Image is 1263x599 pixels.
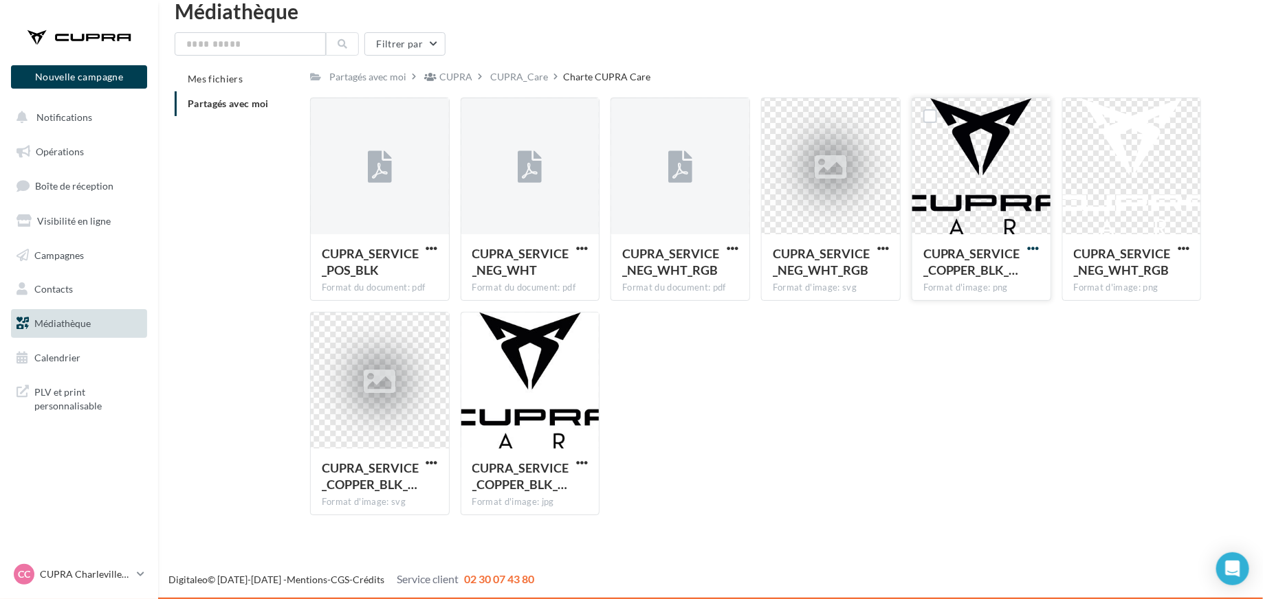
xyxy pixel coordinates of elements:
[1074,282,1190,294] div: Format d'image: png
[322,282,438,294] div: Format du document: pdf
[397,572,459,585] span: Service client
[37,215,111,227] span: Visibilité en ligne
[168,574,208,585] a: Digitaleo
[188,73,243,84] span: Mes fichiers
[8,241,150,270] a: Campagnes
[8,207,150,236] a: Visibilité en ligne
[34,317,91,329] span: Médiathèque
[168,574,534,585] span: © [DATE]-[DATE] - - -
[34,352,80,363] span: Calendrier
[331,574,349,585] a: CGS
[34,283,73,295] span: Contacts
[322,496,438,508] div: Format d'image: svg
[1074,246,1171,278] span: CUPRA_SERVICE_NEG_WHT_RGB
[329,70,406,84] div: Partagés avec moi
[490,70,548,84] div: CUPRA_Care
[34,249,84,260] span: Campagnes
[188,98,269,109] span: Partagés avec moi
[923,282,1040,294] div: Format d'image: png
[439,70,472,84] div: CUPRA
[773,246,870,278] span: CUPRA_SERVICE_NEG_WHT_RGB
[364,32,446,56] button: Filtrer par
[472,496,589,508] div: Format d'image: jpg
[8,171,150,201] a: Boîte de réception
[464,572,534,585] span: 02 30 07 43 80
[472,246,569,278] span: CUPRA_SERVICE_NEG_WHT
[322,246,419,278] span: CUPRA_SERVICE_POS_BLK
[8,377,150,418] a: PLV et print personnalisable
[175,1,1246,21] div: Médiathèque
[11,561,147,587] a: CC CUPRA Charleville-[GEOGRAPHIC_DATA]
[8,275,150,304] a: Contacts
[35,180,113,192] span: Boîte de réception
[8,137,150,166] a: Opérations
[11,65,147,89] button: Nouvelle campagne
[8,343,150,372] a: Calendrier
[8,309,150,338] a: Médiathèque
[36,111,92,123] span: Notifications
[923,246,1020,278] span: CUPRA_SERVICE_COPPER_BLK_RGB
[18,567,30,581] span: CC
[1216,552,1249,585] div: Open Intercom Messenger
[563,70,650,84] div: Charte CUPRA Care
[40,567,131,581] p: CUPRA Charleville-[GEOGRAPHIC_DATA]
[34,383,142,412] span: PLV et print personnalisable
[472,460,569,492] span: CUPRA_SERVICE_COPPER_BLK_RGB
[773,282,889,294] div: Format d'image: svg
[622,282,738,294] div: Format du document: pdf
[622,246,719,278] span: CUPRA_SERVICE_NEG_WHT_RGB
[36,146,84,157] span: Opérations
[353,574,384,585] a: Crédits
[8,103,144,132] button: Notifications
[322,460,419,492] span: CUPRA_SERVICE_COPPER_BLK_RGB
[287,574,327,585] a: Mentions
[472,282,589,294] div: Format du document: pdf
